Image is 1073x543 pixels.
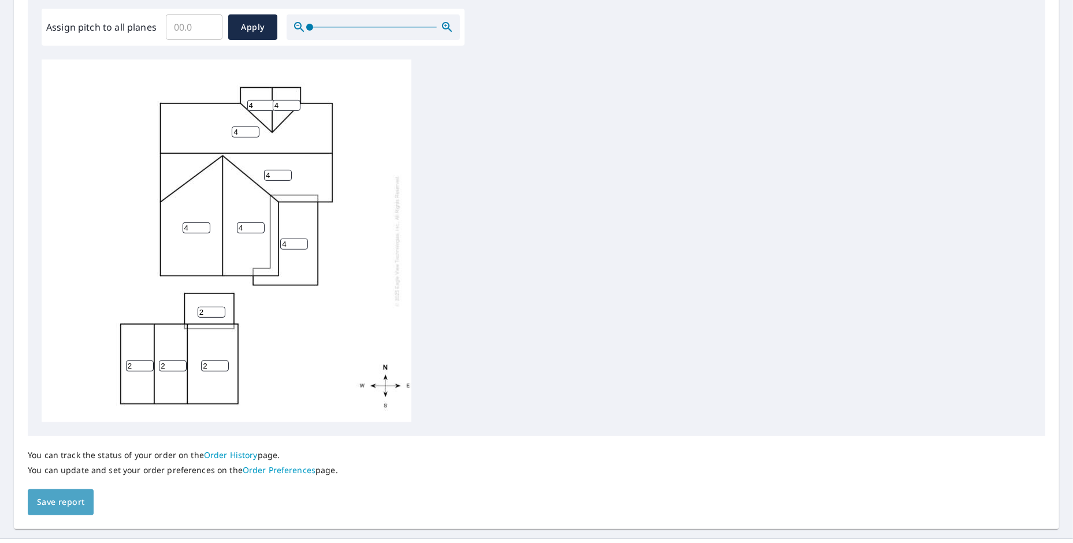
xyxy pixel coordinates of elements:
[243,464,315,475] a: Order Preferences
[237,20,268,35] span: Apply
[28,489,94,515] button: Save report
[46,20,157,34] label: Assign pitch to all planes
[204,449,258,460] a: Order History
[37,495,84,509] span: Save report
[28,450,338,460] p: You can track the status of your order on the page.
[228,14,277,40] button: Apply
[166,11,222,43] input: 00.0
[28,465,338,475] p: You can update and set your order preferences on the page.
